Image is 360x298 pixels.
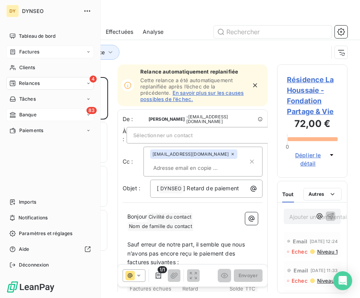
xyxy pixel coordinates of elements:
[310,239,338,244] span: [DATE] 12:24
[287,117,338,132] h3: 72,00 €
[90,75,97,83] span: 4
[6,5,19,17] div: DY
[127,241,246,266] span: Sauf erreur de notre part, il semble que nous n’avons pas encore reçu le paiement des factures su...
[123,115,147,123] span: De :
[286,143,289,150] span: 0
[149,117,185,121] span: [PERSON_NAME]
[159,184,183,193] span: DYNSEO
[19,48,39,55] span: Factures
[19,199,36,206] span: Imports
[19,246,29,253] span: Aide
[294,267,308,274] span: Email
[316,278,338,284] span: Niveau 1
[316,248,338,255] span: Niveau 1
[19,230,72,237] span: Paramètres et réglages
[19,96,36,103] span: Tâches
[19,261,49,269] span: Déconnexion
[6,281,55,293] img: Logo LeanPay
[86,107,97,114] span: 83
[6,243,94,256] a: Aide
[289,151,327,167] span: Déplier le détail
[157,185,159,191] span: [
[150,162,241,174] input: Adresse email en copie ...
[143,28,163,36] span: Analyse
[152,152,229,156] span: [EMAIL_ADDRESS][DOMAIN_NAME]
[140,90,244,102] a: En savoir plus sur les causes possibles de l’échec.
[123,127,127,143] label: À :
[183,185,239,191] span: ] Retard de paiement
[158,266,167,273] span: 1/1
[19,33,55,40] span: Tableau de bord
[106,28,134,36] span: Effectuées
[214,26,332,38] input: Rechercher
[234,269,263,282] button: Envoyer
[287,151,338,168] button: Déplier le détail
[140,77,233,96] span: Cette relance a été automatiquement replanifiée après l’échec de la précédente.
[292,248,308,255] span: Echec
[292,278,308,284] span: Echec
[282,191,294,197] span: Tout
[333,271,352,290] div: Open Intercom Messenger
[19,64,35,71] span: Clients
[22,8,79,14] span: DYNSEO
[303,188,342,201] button: Autres
[18,214,48,221] span: Notifications
[293,238,307,245] span: Email
[140,68,246,75] span: Relance automatiquement replanifiée
[287,74,338,117] span: Résidence La Houssaie - Fondation Partage & Vie
[209,285,256,293] th: Solde TTC
[147,213,193,222] span: Civilité du contact
[123,185,140,191] span: Objet :
[127,213,147,220] span: Bonjour
[123,158,143,166] label: Cc :
[19,111,37,118] span: Banque
[310,268,338,273] span: [DATE] 11:33
[129,285,172,293] th: Factures échues
[19,127,43,134] span: Paiements
[19,80,40,87] span: Relances
[133,132,193,138] span: Sélectionner un contact
[186,114,255,124] span: - [EMAIL_ADDRESS][DOMAIN_NAME]
[128,222,193,231] span: Nom de famille du contact
[173,285,208,293] th: Retard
